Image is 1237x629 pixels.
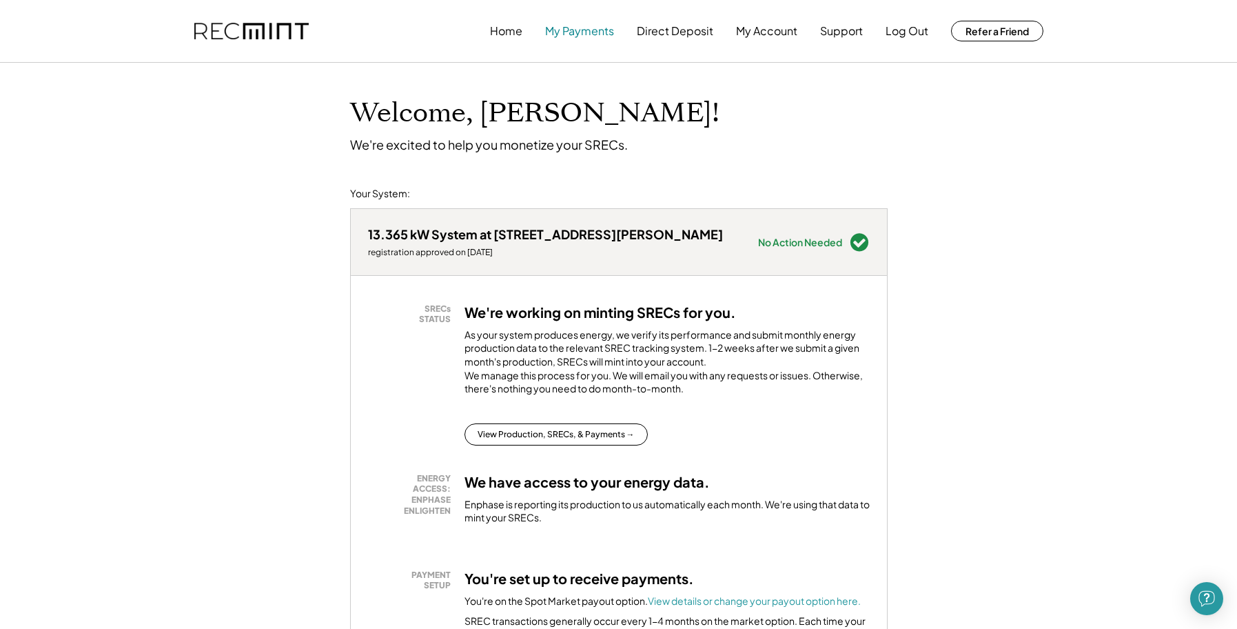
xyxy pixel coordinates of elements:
[464,473,710,491] h3: We have access to your energy data.
[464,303,736,321] h3: We're working on minting SRECs for you.
[194,23,309,40] img: recmint-logotype%403x.png
[736,17,797,45] button: My Account
[350,187,410,201] div: Your System:
[464,570,694,588] h3: You're set up to receive payments.
[350,97,719,130] h1: Welcome, [PERSON_NAME]!
[648,595,861,607] a: View details or change your payout option here.
[464,498,870,525] div: Enphase is reporting its production to us automatically each month. We're using that data to mint...
[375,570,451,591] div: PAYMENT SETUP
[464,423,648,446] button: View Production, SRECs, & Payments →
[350,137,628,152] div: We're excited to help you monetize your SRECs.
[820,17,863,45] button: Support
[490,17,522,45] button: Home
[545,17,614,45] button: My Payments
[368,247,723,258] div: registration approved on [DATE]
[886,17,928,45] button: Log Out
[368,226,723,242] div: 13.365 kW System at [STREET_ADDRESS][PERSON_NAME]
[464,328,870,403] div: As your system produces energy, we verify its performance and submit monthly energy production da...
[375,473,451,516] div: ENERGY ACCESS: ENPHASE ENLIGHTEN
[637,17,713,45] button: Direct Deposit
[758,237,842,247] div: No Action Needed
[1190,582,1223,615] div: Open Intercom Messenger
[951,21,1043,41] button: Refer a Friend
[464,595,861,608] div: You're on the Spot Market payout option.
[375,303,451,325] div: SRECs STATUS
